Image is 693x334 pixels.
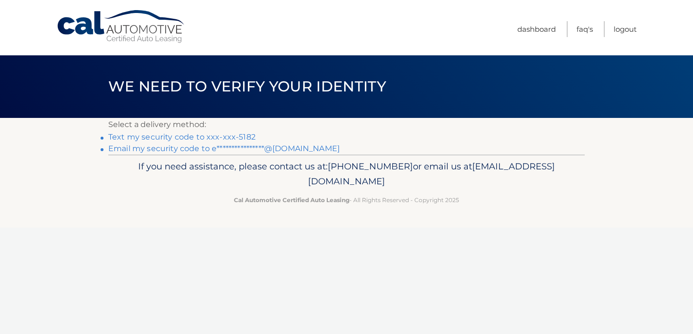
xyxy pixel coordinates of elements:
p: - All Rights Reserved - Copyright 2025 [115,195,578,205]
a: Text my security code to xxx-xxx-5182 [108,132,256,141]
span: We need to verify your identity [108,77,386,95]
p: Select a delivery method: [108,118,585,131]
a: FAQ's [577,21,593,37]
a: Logout [614,21,637,37]
span: [PHONE_NUMBER] [328,161,413,172]
a: Cal Automotive [56,10,186,44]
p: If you need assistance, please contact us at: or email us at [115,159,578,190]
a: Dashboard [517,21,556,37]
strong: Cal Automotive Certified Auto Leasing [234,196,349,204]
